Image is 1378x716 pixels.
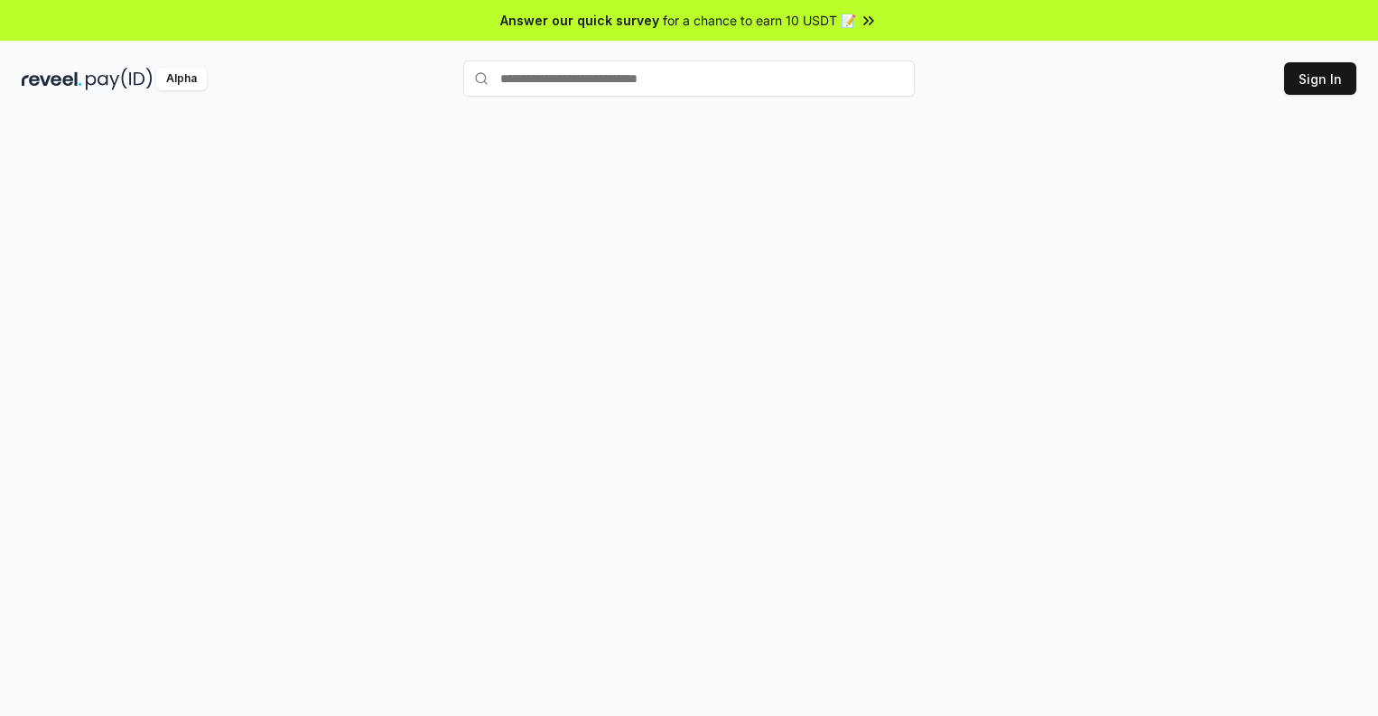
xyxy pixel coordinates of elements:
[156,68,207,90] div: Alpha
[22,68,82,90] img: reveel_dark
[86,68,153,90] img: pay_id
[1284,62,1356,95] button: Sign In
[663,11,856,30] span: for a chance to earn 10 USDT 📝
[500,11,659,30] span: Answer our quick survey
